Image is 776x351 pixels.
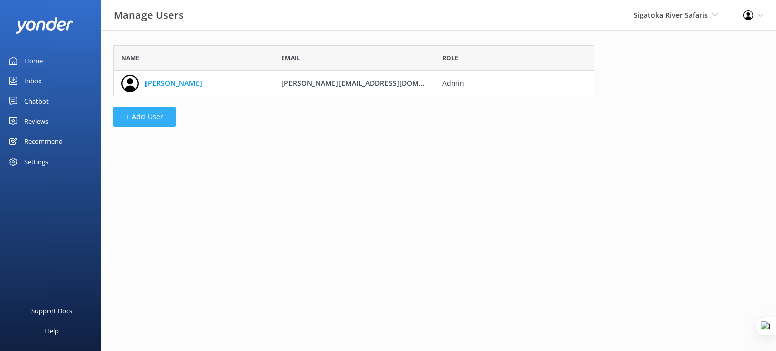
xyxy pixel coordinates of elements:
[442,53,458,63] span: Role
[113,107,176,127] button: + Add User
[145,78,202,89] a: [PERSON_NAME]
[24,71,42,91] div: Inbox
[24,152,48,172] div: Settings
[44,321,59,341] div: Help
[24,51,43,71] div: Home
[24,91,49,111] div: Chatbot
[121,53,139,63] span: Name
[634,10,708,20] span: Sigatoka River Safaris
[24,111,48,131] div: Reviews
[442,78,587,89] span: Admin
[24,131,63,152] div: Recommend
[113,71,594,96] div: grid
[31,300,72,321] div: Support Docs
[281,53,300,63] span: Email
[15,17,73,34] img: yonder-white-logo.png
[114,7,184,23] h3: Manage Users
[281,78,457,88] span: [PERSON_NAME][EMAIL_ADDRESS][DOMAIN_NAME]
